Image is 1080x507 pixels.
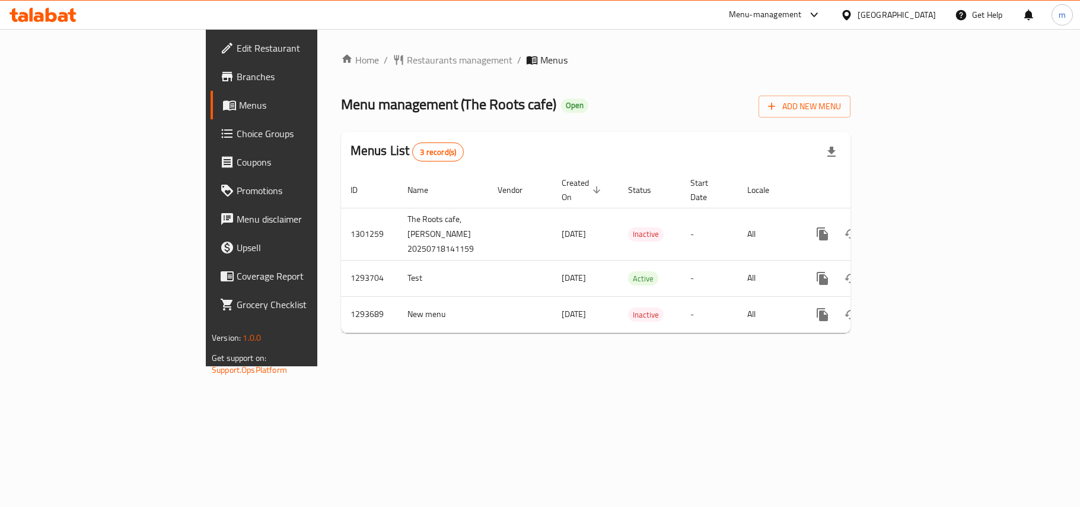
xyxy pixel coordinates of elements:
td: New menu [398,296,488,332]
td: All [738,296,799,332]
span: Upsell [237,240,377,255]
span: Created On [562,176,604,204]
div: Menu-management [729,8,802,22]
span: Add New Menu [768,99,841,114]
a: Menu disclaimer [211,205,386,233]
a: Coverage Report [211,262,386,290]
button: Change Status [837,220,865,248]
span: Edit Restaurant [237,41,377,55]
td: - [681,296,738,332]
td: The Roots cafe, [PERSON_NAME] 20250718141159 [398,208,488,260]
div: [GEOGRAPHIC_DATA] [858,8,936,21]
span: [DATE] [562,306,586,322]
a: Grocery Checklist [211,290,386,319]
span: Grocery Checklist [237,297,377,312]
button: more [808,300,837,329]
nav: breadcrumb [341,53,850,67]
span: Coverage Report [237,269,377,283]
span: Version: [212,330,241,346]
span: Start Date [690,176,724,204]
span: Vendor [498,183,538,197]
span: Branches [237,69,377,84]
span: [DATE] [562,226,586,242]
div: Total records count [412,142,464,161]
span: Get support on: [212,350,266,366]
td: All [738,260,799,296]
li: / [517,53,521,67]
a: Promotions [211,176,386,205]
div: Active [628,271,658,286]
a: Coupons [211,148,386,176]
div: Export file [817,138,846,166]
a: Menus [211,91,386,119]
button: more [808,220,837,248]
span: Active [628,272,658,286]
span: Open [561,100,588,110]
span: Status [628,183,667,197]
a: Branches [211,62,386,91]
button: Change Status [837,264,865,293]
span: Menus [239,98,377,112]
th: Actions [799,172,932,208]
span: [DATE] [562,270,586,286]
table: enhanced table [341,172,932,333]
a: Choice Groups [211,119,386,148]
h2: Menus List [351,142,464,161]
td: - [681,208,738,260]
span: Name [407,183,444,197]
span: Menus [540,53,568,67]
span: Inactive [628,227,664,241]
span: Menu disclaimer [237,212,377,226]
td: All [738,208,799,260]
a: Support.OpsPlatform [212,362,287,378]
span: m [1059,8,1066,21]
div: Open [561,99,588,113]
span: Restaurants management [407,53,512,67]
a: Restaurants management [393,53,512,67]
td: - [681,260,738,296]
div: Inactive [628,308,664,322]
a: Upsell [211,233,386,262]
button: Change Status [837,300,865,329]
span: Promotions [237,183,377,198]
span: 1.0.0 [243,330,261,346]
span: Inactive [628,308,664,322]
span: Locale [747,183,785,197]
span: ID [351,183,373,197]
span: 3 record(s) [413,147,463,158]
button: more [808,264,837,293]
a: Edit Restaurant [211,34,386,62]
span: Choice Groups [237,126,377,141]
td: Test [398,260,488,296]
button: Add New Menu [759,96,850,118]
span: Menu management ( The Roots cafe ) [341,91,556,118]
span: Coupons [237,155,377,169]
